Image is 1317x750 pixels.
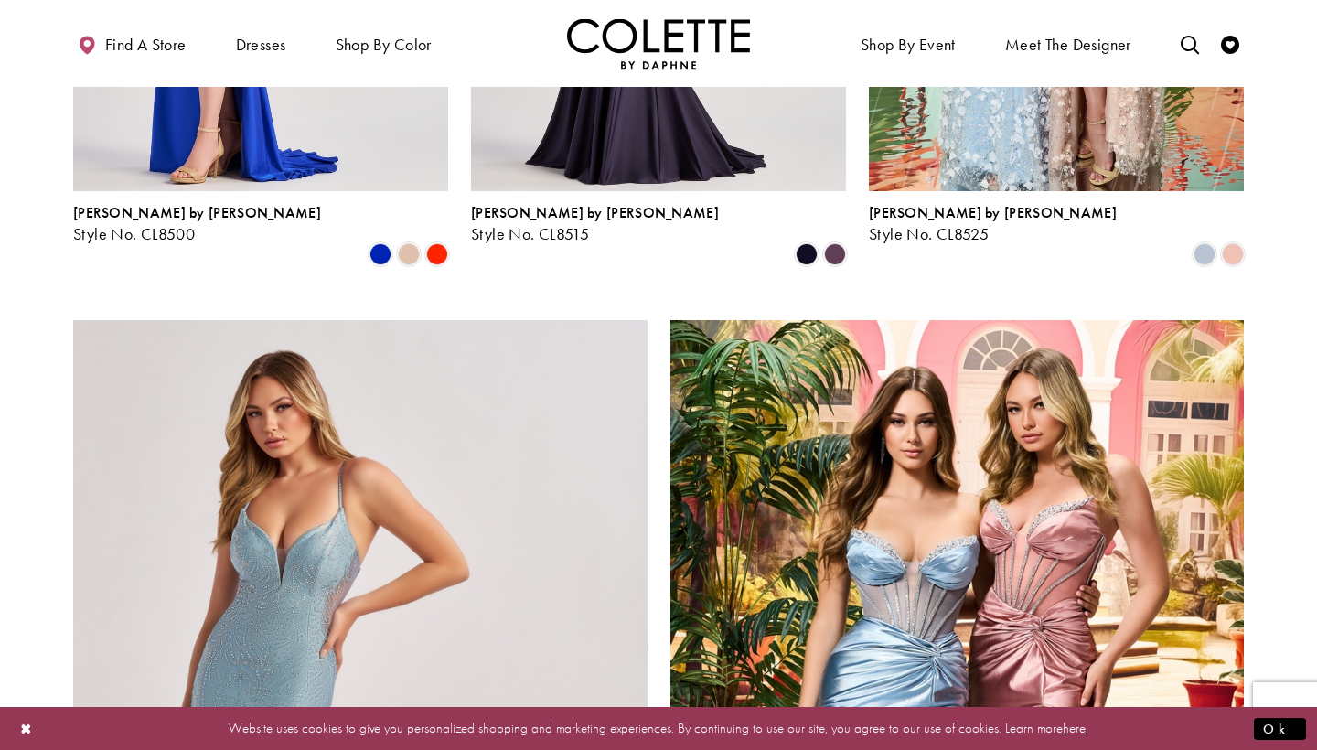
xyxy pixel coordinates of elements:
button: Close Dialog [11,712,42,745]
a: Meet the designer [1001,18,1136,69]
a: Find a store [73,18,190,69]
span: Style No. CL8500 [73,223,195,244]
a: here [1063,719,1086,737]
i: Champagne [398,243,420,265]
span: [PERSON_NAME] by [PERSON_NAME] [73,203,321,222]
i: Midnight [796,243,818,265]
a: Check Wishlist [1216,18,1244,69]
a: Visit Home Page [567,18,750,69]
i: Ice Blue [1194,243,1215,265]
div: Colette by Daphne Style No. CL8500 [73,205,321,243]
img: Colette by Daphne [567,18,750,69]
span: Meet the designer [1005,36,1131,54]
i: Royal Blue [369,243,391,265]
span: Dresses [231,18,291,69]
i: Scarlet [426,243,448,265]
span: Shop By Event [856,18,960,69]
span: Shop by color [331,18,436,69]
p: Website uses cookies to give you personalized shopping and marketing experiences. By continuing t... [132,716,1185,741]
span: Dresses [236,36,286,54]
span: Style No. CL8525 [869,223,989,244]
a: Toggle search [1176,18,1204,69]
button: Submit Dialog [1254,717,1306,740]
i: Plum [824,243,846,265]
div: Colette by Daphne Style No. CL8515 [471,205,719,243]
span: Style No. CL8515 [471,223,589,244]
div: Colette by Daphne Style No. CL8525 [869,205,1117,243]
span: [PERSON_NAME] by [PERSON_NAME] [471,203,719,222]
span: Shop by color [336,36,432,54]
span: Shop By Event [861,36,956,54]
span: [PERSON_NAME] by [PERSON_NAME] [869,203,1117,222]
i: Peachy Pink [1222,243,1244,265]
span: Find a store [105,36,187,54]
